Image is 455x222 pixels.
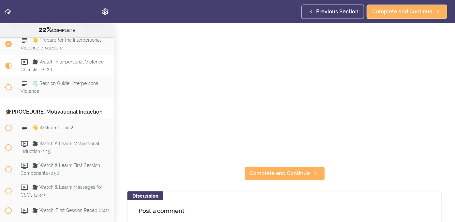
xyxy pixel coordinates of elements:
[250,170,310,177] span: Complete and Continue
[39,26,52,34] span: 22%
[21,141,99,154] span: 🎥 Watch & Learn: Motivational Induction (1:15)
[244,166,325,181] a: Complete and Continue
[4,8,12,16] svg: Back to course curriculum
[21,59,104,72] span: 🎥 Watch: Interpersonal Violence Checklist (6:21)
[372,8,433,16] span: Complete and Continue
[21,81,100,93] span: 🗒️ Session Guide: Interpersonal Violence
[32,208,109,213] span: 🎥 Watch: First Session Recap (1:41)
[316,8,359,16] span: Previous Section
[8,26,106,34] div: COMPLETE
[301,5,364,19] a: Previous Section
[32,125,73,130] span: 👋 Welcome back!
[21,163,100,175] span: 🎥 Watch & Learn: First Session Components (2:50)
[139,208,430,214] h4: Post a comment
[21,185,102,197] span: 🎥 Watch & Learn: Messages for CSOs (2:34)
[101,8,109,16] svg: Settings Menu
[367,5,447,19] a: Complete and Continue
[127,191,163,200] div: Discussion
